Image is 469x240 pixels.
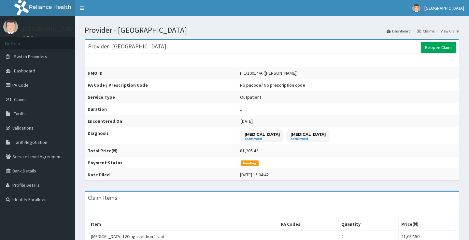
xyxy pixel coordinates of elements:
span: Dashboard [14,68,35,74]
th: Total Price(₦) [85,145,237,157]
th: Date Filed [85,169,237,181]
div: No pacode / No prescription code [240,82,305,88]
a: View Claim [441,28,459,34]
a: Online [23,35,38,40]
p: [MEDICAL_DATA] [291,132,326,137]
h3: Claim Items [88,195,117,201]
th: PA Codes [278,218,338,231]
h1: Provider - [GEOGRAPHIC_DATA] [85,26,459,34]
div: PIL/10014/A ([PERSON_NAME]) [240,70,298,76]
th: Duration [85,103,237,115]
span: Pending [241,160,259,166]
th: Payment Status [85,157,237,169]
a: Reopen Claim [421,42,456,53]
a: Dashboard [387,28,411,34]
div: 81,205.42 [240,147,258,154]
a: Claims [417,28,434,34]
h3: Provider - [GEOGRAPHIC_DATA] [88,44,166,49]
p: [GEOGRAPHIC_DATA] [23,26,77,32]
small: confirmed [291,137,326,141]
th: HMO ID [85,67,237,79]
span: Tariffs [14,111,26,117]
span: Switch Providers [14,54,47,59]
th: Item [88,218,278,231]
img: User Image [412,4,420,12]
span: [GEOGRAPHIC_DATA] [424,5,464,11]
th: Price(₦) [398,218,456,231]
th: Encountered On [85,115,237,127]
span: [DATE] [241,118,253,124]
p: [MEDICAL_DATA] [245,132,280,137]
div: [DATE] 15:04:42 [240,171,269,178]
span: Claims [14,96,27,102]
small: confirmed [245,137,280,141]
th: Quantity [338,218,398,231]
span: Tariff Negotiation [14,139,47,145]
div: 1 [240,106,242,112]
th: PA Code / Prescription Code [85,79,237,91]
div: Outpatient [240,94,261,100]
th: Service Type [85,91,237,103]
th: Diagnosis [85,127,237,145]
img: User Image [3,19,18,34]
